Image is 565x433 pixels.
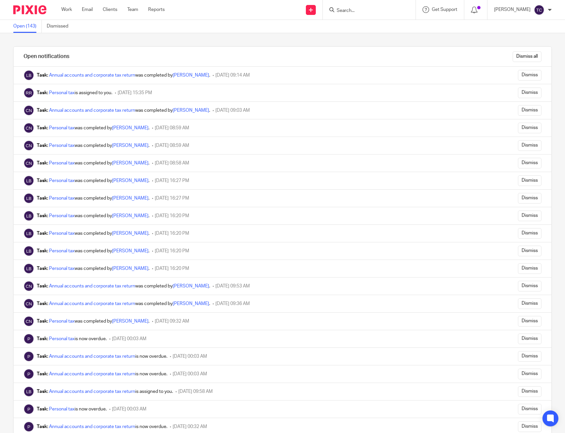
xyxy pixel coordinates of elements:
[49,319,75,324] a: Personal tax
[518,123,541,133] input: Dismiss
[534,5,544,15] img: svg%3E
[155,178,189,183] span: [DATE] 16:27 PM
[37,142,149,149] div: was completed by .
[24,140,34,151] img: Charlotte Nixon
[37,72,210,79] div: was completed by .
[24,175,34,186] img: Lawrence Boleat
[518,211,541,221] input: Dismiss
[518,88,541,98] input: Dismiss
[13,20,42,33] a: Open (143)
[155,266,189,271] span: [DATE] 16:20 PM
[432,7,457,12] span: Get Support
[49,231,75,236] a: Personal tax
[518,158,541,168] input: Dismiss
[24,334,34,344] img: Pixie
[178,389,213,394] span: [DATE] 09:58 AM
[37,73,48,78] b: Task:
[37,177,149,184] div: was completed by .
[37,125,149,131] div: was completed by .
[155,231,189,236] span: [DATE] 16:20 PM
[37,301,48,306] b: Task:
[13,5,46,14] img: Pixie
[37,319,48,324] b: Task:
[37,126,48,130] b: Task:
[518,70,541,81] input: Dismiss
[37,214,48,218] b: Task:
[173,108,209,113] a: [PERSON_NAME]
[37,90,112,96] div: is assigned to you.
[173,424,207,429] span: [DATE] 00:32 AM
[112,161,148,165] a: [PERSON_NAME]
[37,107,210,114] div: was completed by .
[49,424,135,429] a: Annual accounts and corporate tax return
[49,108,135,113] a: Annual accounts and corporate tax return
[518,316,541,327] input: Dismiss
[155,319,189,324] span: [DATE] 09:32 AM
[37,371,167,377] div: is now overdue.
[112,337,146,341] span: [DATE] 00:03 AM
[127,6,138,13] a: Team
[518,351,541,362] input: Dismiss
[24,211,34,221] img: Lawrence Boleat
[215,301,250,306] span: [DATE] 09:36 AM
[112,407,146,411] span: [DATE] 00:03 AM
[518,369,541,379] input: Dismiss
[49,337,75,341] a: Personal tax
[518,140,541,151] input: Dismiss
[24,421,34,432] img: Pixie
[155,143,189,148] span: [DATE] 08:59 AM
[155,196,189,201] span: [DATE] 16:27 PM
[24,369,34,379] img: Pixie
[37,195,149,202] div: was completed by .
[37,231,48,236] b: Task:
[24,298,34,309] img: Charlotte Nixon
[173,284,209,288] a: [PERSON_NAME]
[112,249,148,253] a: [PERSON_NAME]
[24,386,34,397] img: Lawrence Boleat
[37,178,48,183] b: Task:
[37,353,167,360] div: is now overdue.
[49,161,75,165] a: Personal tax
[37,248,149,254] div: was completed by .
[336,8,396,14] input: Search
[24,263,34,274] img: Lawrence Boleat
[37,372,48,376] b: Task:
[173,354,207,359] span: [DATE] 00:03 AM
[49,73,135,78] a: Annual accounts and corporate tax return
[37,407,48,411] b: Task:
[37,265,149,272] div: was completed by .
[49,126,75,130] a: Personal tax
[518,404,541,414] input: Dismiss
[37,423,167,430] div: is now overdue.
[155,126,189,130] span: [DATE] 08:59 AM
[518,246,541,256] input: Dismiss
[37,160,149,166] div: was completed by .
[37,388,173,395] div: is assigned to you.
[49,389,135,394] a: Annual accounts and corporate tax return
[37,249,48,253] b: Task:
[24,404,34,414] img: Pixie
[215,108,250,113] span: [DATE] 09:03 AM
[49,301,135,306] a: Annual accounts and corporate tax return
[37,91,48,95] b: Task:
[494,6,531,13] p: [PERSON_NAME]
[24,53,69,60] h1: Open notifications
[37,424,48,429] b: Task:
[518,105,541,116] input: Dismiss
[518,228,541,239] input: Dismiss
[112,214,148,218] a: [PERSON_NAME]
[518,298,541,309] input: Dismiss
[112,196,148,201] a: [PERSON_NAME]
[24,158,34,168] img: Charlotte Nixon
[24,193,34,204] img: Lawrence Boleat
[24,228,34,239] img: Lawrence Boleat
[37,266,48,271] b: Task:
[37,230,149,237] div: was completed by .
[518,386,541,397] input: Dismiss
[24,246,34,256] img: Lawrence Boleat
[215,284,250,288] span: [DATE] 09:53 AM
[112,126,148,130] a: [PERSON_NAME]
[37,161,48,165] b: Task:
[49,143,75,148] a: Personal tax
[155,249,189,253] span: [DATE] 16:20 PM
